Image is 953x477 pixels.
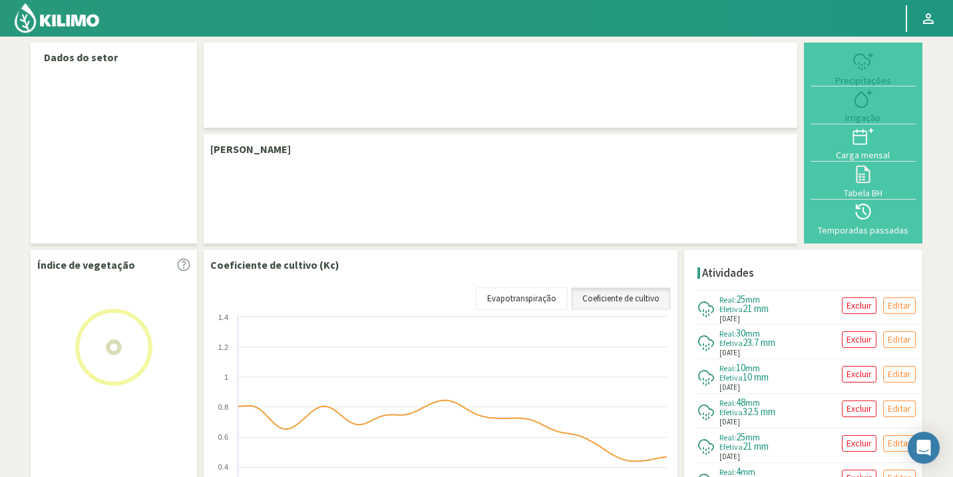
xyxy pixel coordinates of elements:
[719,373,743,383] span: Efetiva
[218,313,228,321] text: 1.4
[743,405,775,418] span: 32.5 mm
[719,416,740,428] span: [DATE]
[847,367,872,382] p: Excluir
[719,407,743,417] span: Efetiva
[811,86,916,124] button: Irrigação
[719,398,736,408] span: Real:
[719,347,740,359] span: [DATE]
[842,297,876,314] button: Excluir
[815,188,912,198] div: Tabela BH
[218,403,228,411] text: 0.8
[815,226,912,235] div: Temporadas passadas
[811,124,916,162] button: Carga mensal
[719,338,743,348] span: Efetiva
[743,336,775,349] span: 23.7 mm
[719,295,736,305] span: Real:
[847,401,872,416] p: Excluir
[811,49,916,86] button: Precipitações
[815,113,912,122] div: Irrigação
[745,327,760,339] span: mm
[224,373,228,381] text: 1
[719,432,736,442] span: Real:
[44,49,184,65] p: Dados do setor
[842,366,876,383] button: Excluir
[743,371,769,383] span: 10 mm
[815,76,912,85] div: Precipitações
[719,467,736,477] span: Real:
[571,287,671,310] a: Coeficiente de cultivo
[888,298,911,313] p: Editar
[736,430,745,443] span: 25
[218,433,228,441] text: 0.6
[745,362,760,374] span: mm
[719,304,743,314] span: Efetiva
[476,287,568,310] a: Evapotranspiração
[719,363,736,373] span: Real:
[888,436,911,451] p: Editar
[743,440,769,452] span: 21 mm
[702,267,754,279] h4: Atividades
[842,435,876,452] button: Excluir
[743,302,769,315] span: 21 mm
[719,451,740,462] span: [DATE]
[13,2,100,34] img: Kilimo
[847,332,872,347] p: Excluir
[815,150,912,160] div: Carga mensal
[883,331,916,348] button: Editar
[210,257,339,273] p: Coeficiente de cultivo (Kc)
[47,281,180,414] img: Loading...
[719,329,736,339] span: Real:
[218,463,228,471] text: 0.4
[888,332,911,347] p: Editar
[736,396,745,408] span: 48
[883,297,916,314] button: Editar
[719,313,740,325] span: [DATE]
[210,141,291,157] p: [PERSON_NAME]
[811,162,916,199] button: Tabela BH
[847,298,872,313] p: Excluir
[745,397,760,408] span: mm
[847,436,872,451] p: Excluir
[745,431,760,443] span: mm
[908,432,940,464] div: Open Intercom Messenger
[888,401,911,416] p: Editar
[745,293,760,305] span: mm
[883,366,916,383] button: Editar
[842,331,876,348] button: Excluir
[719,382,740,393] span: [DATE]
[811,200,916,237] button: Temporadas passadas
[37,257,135,273] p: Índice de vegetação
[736,293,745,305] span: 25
[218,343,228,351] text: 1.2
[883,435,916,452] button: Editar
[736,361,745,374] span: 10
[842,400,876,417] button: Excluir
[888,367,911,382] p: Editar
[736,327,745,339] span: 30
[883,400,916,417] button: Editar
[719,442,743,452] span: Efetiva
